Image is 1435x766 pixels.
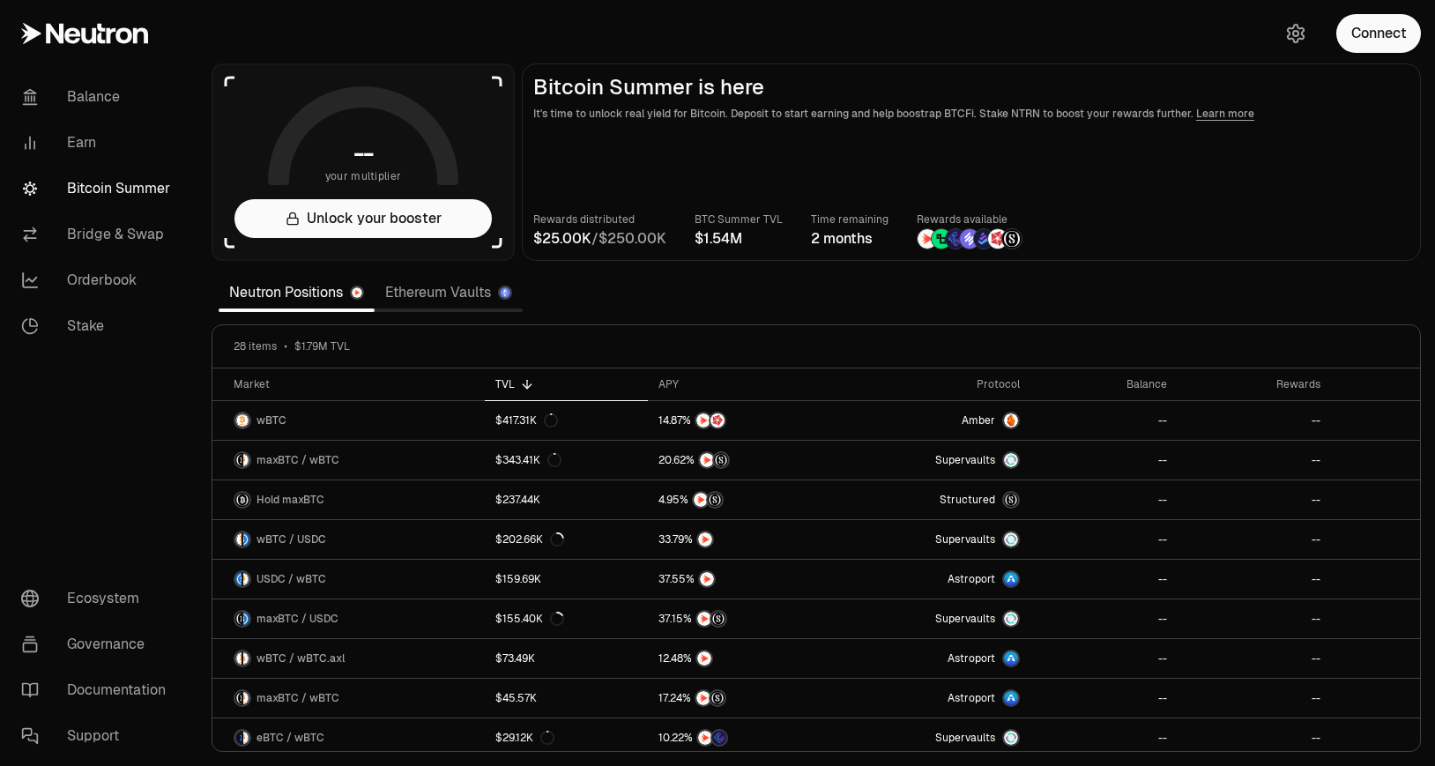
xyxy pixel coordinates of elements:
[648,401,839,440] a: NTRNMars Fragments
[700,572,714,586] img: NTRN
[495,532,564,547] div: $202.66K
[495,413,558,428] div: $417.31K
[485,679,648,718] a: $45.57K
[700,453,714,467] img: NTRN
[948,691,995,705] span: Astroport
[257,691,339,705] span: maxBTC / wBTC
[960,229,979,249] img: Solv Points
[219,275,375,310] a: Neutron Positions
[1030,639,1177,678] a: --
[712,731,726,745] img: EtherFi Points
[648,560,839,599] a: NTRN
[1004,413,1018,428] img: Amber
[235,651,242,666] img: wBTC Logo
[935,612,995,626] span: Supervaults
[695,211,783,228] p: BTC Summer TVL
[212,718,485,757] a: eBTC LogowBTC LogoeBTC / wBTC
[235,691,242,705] img: maxBTC Logo
[257,651,345,666] span: wBTC / wBTC.axl
[697,612,711,626] img: NTRN
[212,679,485,718] a: maxBTC LogowBTC LogomaxBTC / wBTC
[811,211,889,228] p: Time remaining
[708,493,722,507] img: Structured Points
[235,572,242,586] img: USDC Logo
[811,228,889,249] div: 2 months
[1178,679,1331,718] a: --
[352,287,362,298] img: Neutron Logo
[495,377,637,391] div: TVL
[485,599,648,638] a: $155.40K
[1178,480,1331,519] a: --
[485,718,648,757] a: $29.12K
[850,377,1020,391] div: Protocol
[1004,532,1018,547] img: Supervaults
[533,228,666,249] div: /
[1196,107,1254,121] a: Learn more
[839,679,1030,718] a: Astroport
[648,441,839,480] a: NTRNStructured Points
[7,621,190,667] a: Governance
[839,639,1030,678] a: Astroport
[1178,560,1331,599] a: --
[658,412,829,429] button: NTRNMars Fragments
[1030,599,1177,638] a: --
[243,731,249,745] img: wBTC Logo
[839,520,1030,559] a: SupervaultsSupervaults
[1041,377,1166,391] div: Balance
[988,229,1007,249] img: Mars Fragments
[935,532,995,547] span: Supervaults
[1178,441,1331,480] a: --
[962,413,995,428] span: Amber
[658,377,829,391] div: APY
[940,493,995,507] span: Structured
[485,520,648,559] a: $202.66K
[648,480,839,519] a: NTRNStructured Points
[1030,401,1177,440] a: --
[648,679,839,718] a: NTRNStructured Points
[1336,14,1421,53] button: Connect
[7,212,190,257] a: Bridge & Swap
[212,441,485,480] a: maxBTC LogowBTC LogomaxBTC / wBTC
[7,257,190,303] a: Orderbook
[235,731,242,745] img: eBTC Logo
[918,229,937,249] img: NTRN
[325,167,402,185] span: your multiplier
[243,453,249,467] img: wBTC Logo
[839,560,1030,599] a: Astroport
[495,691,537,705] div: $45.57K
[495,651,535,666] div: $73.49K
[495,493,540,507] div: $237.44K
[1004,612,1018,626] img: Supervaults
[839,718,1030,757] a: SupervaultsSupervaults
[495,731,554,745] div: $29.12K
[839,441,1030,480] a: SupervaultsSupervaults
[257,532,326,547] span: wBTC / USDC
[658,531,829,548] button: NTRN
[235,532,242,547] img: wBTC Logo
[948,572,995,586] span: Astroport
[1178,401,1331,440] a: --
[658,689,829,707] button: NTRNStructured Points
[495,612,564,626] div: $155.40K
[935,453,995,467] span: Supervaults
[375,275,523,310] a: Ethereum Vaults
[243,691,249,705] img: wBTC Logo
[7,120,190,166] a: Earn
[1178,718,1331,757] a: --
[1178,520,1331,559] a: --
[495,453,561,467] div: $343.41K
[533,211,666,228] p: Rewards distributed
[658,650,829,667] button: NTRN
[7,74,190,120] a: Balance
[7,166,190,212] a: Bitcoin Summer
[212,401,485,440] a: wBTC LogowBTC
[648,639,839,678] a: NTRN
[257,413,286,428] span: wBTC
[7,667,190,713] a: Documentation
[212,520,485,559] a: wBTC LogoUSDC LogowBTC / USDC
[698,532,712,547] img: NTRN
[485,639,648,678] a: $73.49K
[1004,453,1018,467] img: Supervaults
[533,75,1409,100] h2: Bitcoin Summer is here
[935,731,995,745] span: Supervaults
